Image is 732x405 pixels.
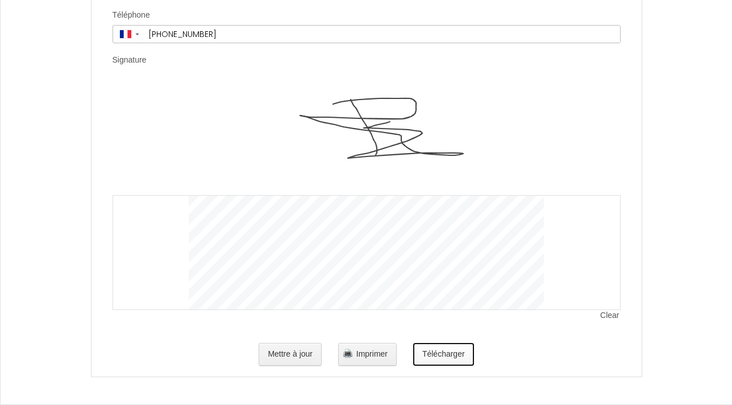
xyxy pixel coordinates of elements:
span: Clear [600,310,620,321]
img: signature [189,81,544,195]
span: ▼ [134,32,140,36]
span: Imprimer [356,349,388,358]
label: Téléphone [113,10,150,21]
img: printer.png [343,349,352,358]
button: Mettre à jour [259,343,322,366]
button: Télécharger [413,343,474,366]
input: +33 6 12 34 56 78 [144,26,620,43]
label: Signature [113,55,147,66]
iframe: Chat [684,354,723,396]
button: Imprimer [338,343,397,366]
